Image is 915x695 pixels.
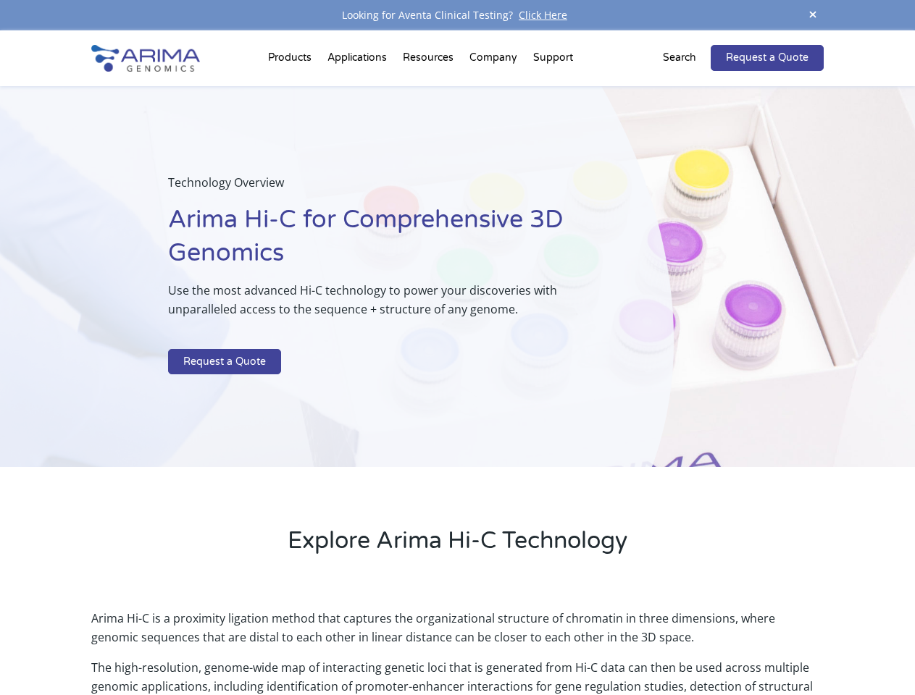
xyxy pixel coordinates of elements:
div: Looking for Aventa Clinical Testing? [91,6,823,25]
p: Technology Overview [168,173,601,203]
p: Use the most advanced Hi-C technology to power your discoveries with unparalleled access to the s... [168,281,601,330]
img: Arima-Genomics-logo [91,45,200,72]
p: Arima Hi-C is a proximity ligation method that captures the organizational structure of chromatin... [91,609,823,658]
a: Request a Quote [168,349,281,375]
h1: Arima Hi-C for Comprehensive 3D Genomics [168,203,601,281]
a: Request a Quote [711,45,824,71]
h2: Explore Arima Hi-C Technology [91,525,823,568]
p: Search [663,49,696,67]
a: Click Here [513,8,573,22]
